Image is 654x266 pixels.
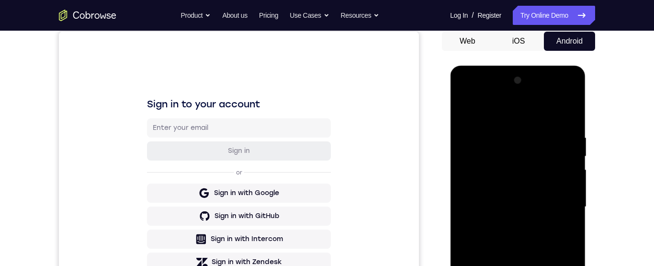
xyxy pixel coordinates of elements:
a: Register [478,6,501,25]
button: Product [181,6,211,25]
button: Sign in with Zendesk [88,221,272,240]
button: Resources [341,6,380,25]
button: iOS [493,32,544,51]
a: Pricing [259,6,278,25]
button: Sign in with Google [88,152,272,171]
h1: Sign in to your account [88,66,272,79]
input: Enter your email [94,92,266,101]
a: Go to the home page [59,10,116,21]
a: Create a new account [162,248,230,255]
button: Sign in with GitHub [88,175,272,194]
div: Sign in with GitHub [156,180,220,189]
button: Android [544,32,595,51]
button: Use Cases [290,6,329,25]
div: Sign in with Intercom [152,203,224,212]
a: Try Online Demo [513,6,595,25]
p: or [175,137,185,145]
a: Log In [450,6,468,25]
span: / [472,10,474,21]
p: Don't have an account? [88,248,272,255]
div: Sign in with Zendesk [153,226,223,235]
div: Sign in with Google [155,157,220,166]
button: Sign in with Intercom [88,198,272,217]
button: Sign in [88,110,272,129]
button: Web [442,32,493,51]
a: About us [222,6,247,25]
